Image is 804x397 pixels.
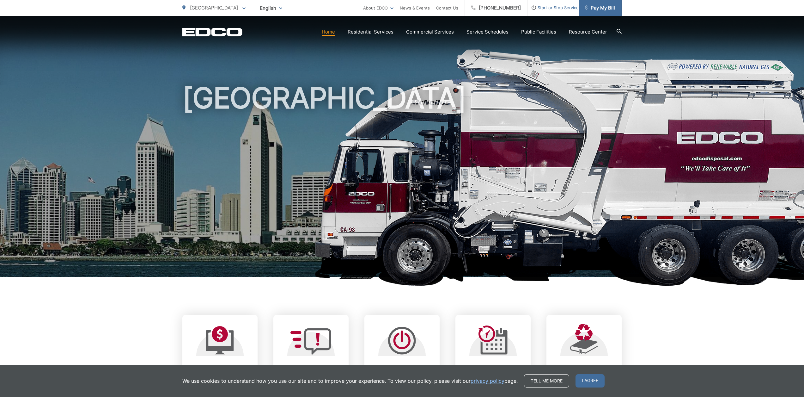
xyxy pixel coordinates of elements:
[182,28,242,36] a: EDCD logo. Return to the homepage.
[524,374,569,388] a: Tell me more
[363,4,393,12] a: About EDCO
[182,377,518,385] p: We use cookies to understand how you use our site and to improve your experience. To view our pol...
[569,28,607,36] a: Resource Center
[466,28,509,36] a: Service Schedules
[521,28,556,36] a: Public Facilities
[182,82,622,282] h1: [GEOGRAPHIC_DATA]
[348,28,393,36] a: Residential Services
[255,3,287,14] span: English
[585,4,615,12] span: Pay My Bill
[576,374,605,388] span: I agree
[406,28,454,36] a: Commercial Services
[190,5,238,11] span: [GEOGRAPHIC_DATA]
[322,28,335,36] a: Home
[436,4,458,12] a: Contact Us
[400,4,430,12] a: News & Events
[471,377,504,385] a: privacy policy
